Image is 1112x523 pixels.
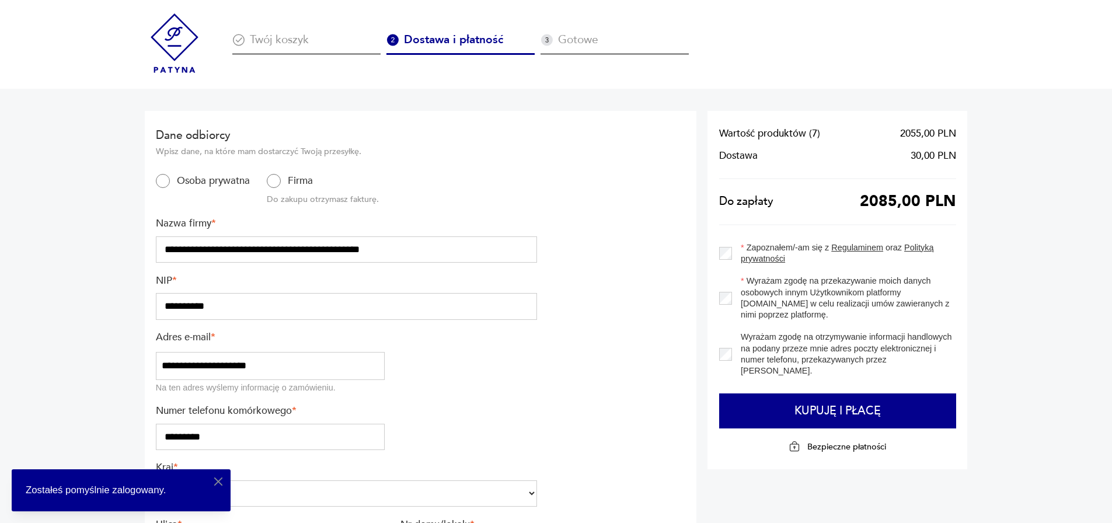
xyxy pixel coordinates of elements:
span: Wartość produktów ( 7 ) [719,128,820,139]
label: Wyrażam zgodę na otrzymywanie informacji handlowych na podany przeze mnie adres poczty elektronic... [732,332,956,376]
span: Dostawa [719,150,758,161]
p: Do zakupu otrzymasz fakturę. [267,194,379,205]
p: Bezpieczne płatności [807,441,886,452]
h2: Dane odbiorcy [156,128,537,143]
label: NIP [156,274,537,288]
a: Regulaminem [831,243,883,252]
span: 2055,00 PLN [900,128,956,139]
label: Adres e-mail [156,331,385,344]
img: Ikona kłódki [789,441,800,452]
img: Ikona [541,34,553,46]
div: Na ten adres wyślemy informację o zamówieniu. [156,382,385,393]
button: Kupuję i płacę [719,393,957,428]
img: Ikona [386,34,399,46]
img: Ikona [232,34,245,46]
label: Numer telefonu komórkowego [156,405,385,418]
label: Osoba prywatna [170,175,250,188]
label: Wyrażam zgodę na przekazywanie moich danych osobowych innym Użytkownikom platformy [DOMAIN_NAME] ... [732,276,956,320]
div: Zostałeś pomyślnie zalogowany. [12,469,231,511]
span: 2085,00 PLN [860,196,956,207]
div: Gotowe [541,34,689,55]
div: Twój koszyk [232,34,381,55]
label: Zapoznałem/-am się z oraz [732,242,956,264]
span: 30,00 PLN [911,150,956,161]
label: Firma [281,175,313,188]
div: Dostawa i płatność [386,34,535,55]
span: Do zapłaty [719,196,773,207]
label: Nazwa firmy [156,217,537,231]
p: Wpisz dane, na które mam dostarczyć Twoją przesyłkę. [156,146,537,157]
a: Polityką prywatności [741,243,933,263]
label: Kraj [156,461,537,475]
img: Patyna - sklep z meblami i dekoracjami vintage [145,13,204,73]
